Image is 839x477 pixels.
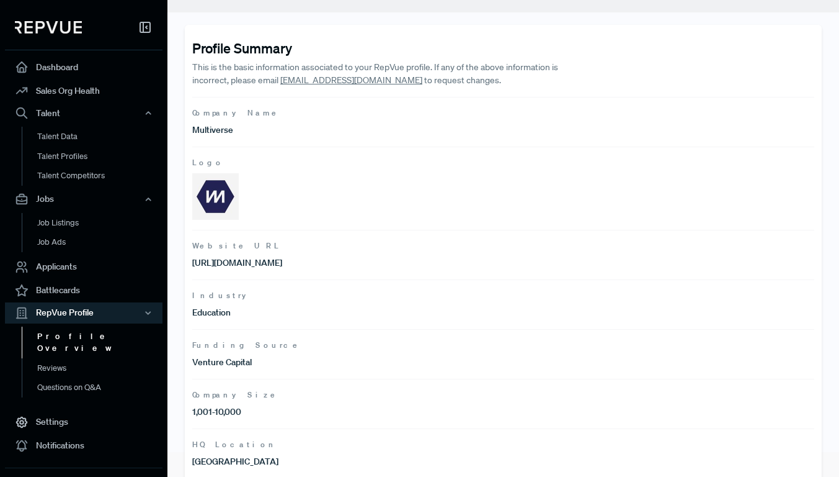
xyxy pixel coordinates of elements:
[192,340,814,351] span: Funding Source
[5,302,162,324] button: RepVue Profile
[22,166,179,186] a: Talent Competitors
[22,127,179,147] a: Talent Data
[5,279,162,302] a: Battlecards
[5,411,162,434] a: Settings
[192,61,566,87] p: This is the basic information associated to your RepVue profile. If any of the above information ...
[15,21,82,34] img: RepVue
[192,124,504,137] p: Multiverse
[192,173,239,220] img: Logo
[192,290,814,301] span: Industry
[5,55,162,79] a: Dashboard
[22,358,179,378] a: Reviews
[192,257,504,270] p: [URL][DOMAIN_NAME]
[5,434,162,458] a: Notifications
[192,107,814,119] span: Company Name
[192,40,814,56] h4: Profile Summary
[22,378,179,397] a: Questions on Q&A
[5,189,162,210] button: Jobs
[5,102,162,124] button: Talent
[22,147,179,166] a: Talent Profiles
[192,389,814,401] span: Company Size
[22,327,179,358] a: Profile Overview
[22,232,179,252] a: Job Ads
[280,75,422,86] a: [EMAIL_ADDRESS][DOMAIN_NAME]
[192,439,814,450] span: HQ Location
[192,356,504,369] p: Venture Capital
[5,255,162,279] a: Applicants
[192,157,814,168] span: Logo
[192,455,504,468] p: [GEOGRAPHIC_DATA]
[22,213,179,233] a: Job Listings
[192,240,814,252] span: Website URL
[192,306,504,319] p: Education
[5,79,162,102] a: Sales Org Health
[192,406,504,419] p: 1,001-10,000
